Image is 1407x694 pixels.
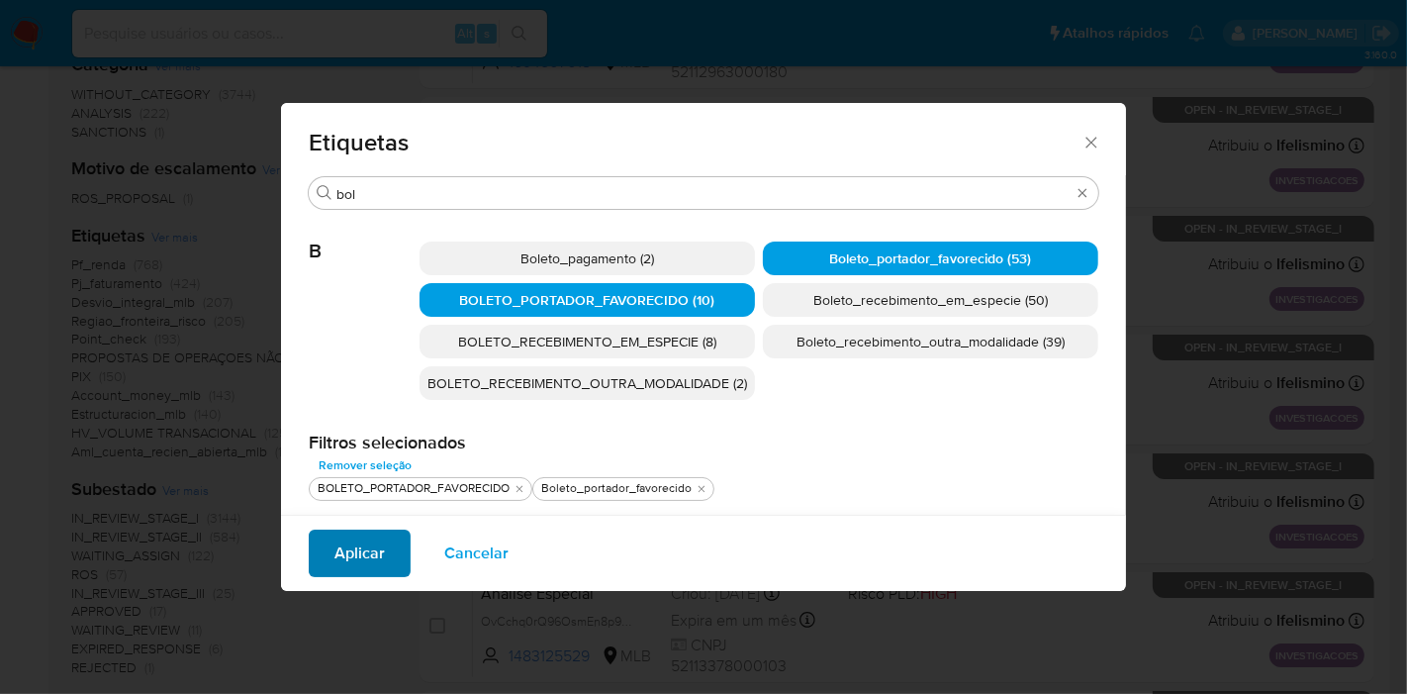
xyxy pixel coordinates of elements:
div: Boleto_portador_favorecido [537,480,696,497]
div: BOLETO_PORTADOR_FAVORECIDO [314,480,514,497]
button: Remover seleção [309,453,422,477]
button: quitar Boleto_portador_favorecido [694,481,709,497]
span: Aplicar [334,532,385,575]
button: Fechar [1081,133,1099,150]
span: BOLETO_RECEBIMENTO_OUTRA_MODALIDADE (2) [427,373,747,393]
span: B [309,210,420,263]
span: BOLETO_RECEBIMENTO_EM_ESPECIE (8) [458,332,716,351]
div: BOLETO_RECEBIMENTO_EM_ESPECIE (8) [420,325,755,358]
span: Boleto_portador_favorecido (53) [830,248,1032,268]
span: Cancelar [444,532,509,575]
div: BOLETO_PORTADOR_FAVORECIDO (10) [420,283,755,317]
span: Etiquetas [309,131,1081,154]
div: Boleto_portador_favorecido (53) [763,242,1098,275]
button: quitar BOLETO_PORTADOR_FAVORECIDO [512,481,527,497]
span: Boleto_recebimento_em_especie (50) [813,290,1048,310]
span: Boleto_pagamento (2) [520,248,654,268]
button: Borrar [1075,185,1090,201]
span: Remover seleção [319,455,412,475]
div: Boleto_pagamento (2) [420,242,755,275]
div: Boleto_recebimento_outra_modalidade (39) [763,325,1098,358]
button: Buscar [317,185,332,201]
h2: Filtros selecionados [309,432,1098,453]
div: BOLETO_RECEBIMENTO_OUTRA_MODALIDADE (2) [420,366,755,400]
span: BOLETO_PORTADOR_FAVORECIDO (10) [460,290,715,310]
button: Aplicar [309,530,411,577]
div: Boleto_recebimento_em_especie (50) [763,283,1098,317]
span: Boleto_recebimento_outra_modalidade (39) [797,332,1065,351]
input: Filtro de pesquisa [336,185,1071,203]
button: Cancelar [419,530,534,577]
